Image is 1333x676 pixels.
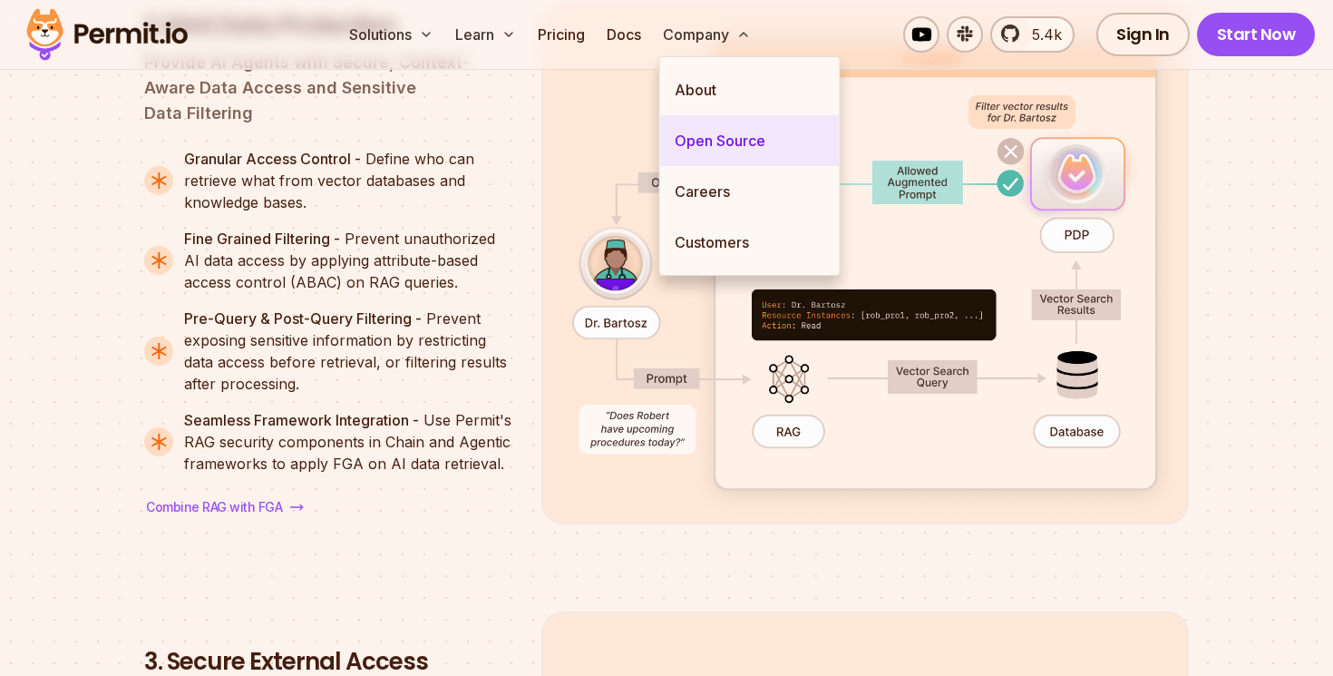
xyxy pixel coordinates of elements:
[656,16,758,53] button: Company
[660,64,840,115] a: About
[530,16,592,53] a: Pricing
[660,217,840,268] a: Customers
[146,498,282,516] span: Combine RAG with FGA
[184,308,512,395] p: Prevent exposing sensitive information by restricting data access before retrieval, or filtering ...
[184,230,340,248] strong: Fine Grained Filtering -
[184,228,512,293] p: Prevent unauthorized AI data access by applying attribute-based access control (ABAC) on RAG quer...
[184,309,422,328] strong: Pre-Query & Post-Query Filtering -
[18,4,196,65] img: Permit logo
[184,148,512,213] p: Define who can retrieve what from vector databases and knowledge bases.
[599,16,648,53] a: Docs
[184,409,512,475] p: Use Permit's RAG security components in Chain and Agentic frameworks to apply FGA on AI data retr...
[990,16,1075,53] a: 5.4k
[660,115,840,166] a: Open Source
[184,150,361,168] strong: Granular Access Control -
[448,16,523,53] button: Learn
[1021,24,1062,45] span: 5.4k
[1197,13,1316,56] a: Start Now
[342,16,441,53] button: Solutions
[184,411,419,429] strong: Seamless Framework Integration -
[144,50,512,126] p: Provide AI Agents with Secure, Context-Aware Data Access and Sensitive Data Filtering
[660,166,840,217] a: Careers
[144,496,306,518] a: Combine RAG with FGA
[1096,13,1190,56] a: Sign In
